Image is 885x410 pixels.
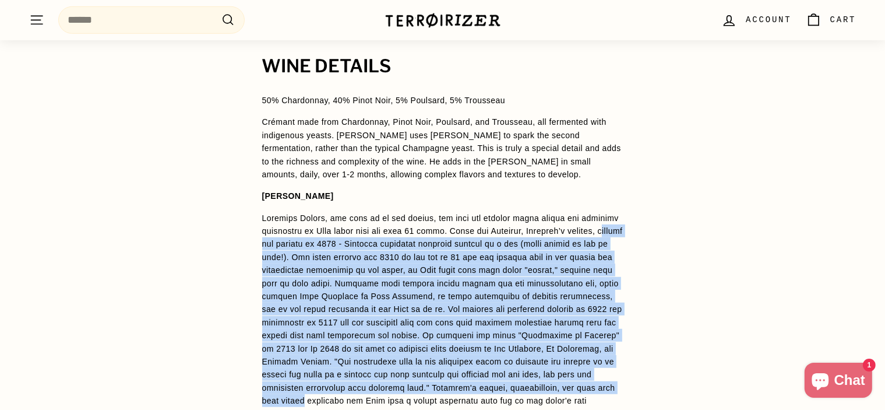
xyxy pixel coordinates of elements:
[714,3,798,37] a: Account
[262,117,621,179] span: Crémant made from Chardonnay, Pinot Noir, Poulsard, and Trousseau, all fermented with indigenous ...
[801,363,876,401] inbox-online-store-chat: Shopify online store chat
[830,13,856,26] span: Cart
[262,57,623,76] h2: WINE DETAILS
[746,13,791,26] span: Account
[262,191,334,201] strong: [PERSON_NAME]
[799,3,863,37] a: Cart
[262,94,623,107] p: 50% Chardonnay, 40% Pinot Noir, 5% Poulsard, 5% Trousseau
